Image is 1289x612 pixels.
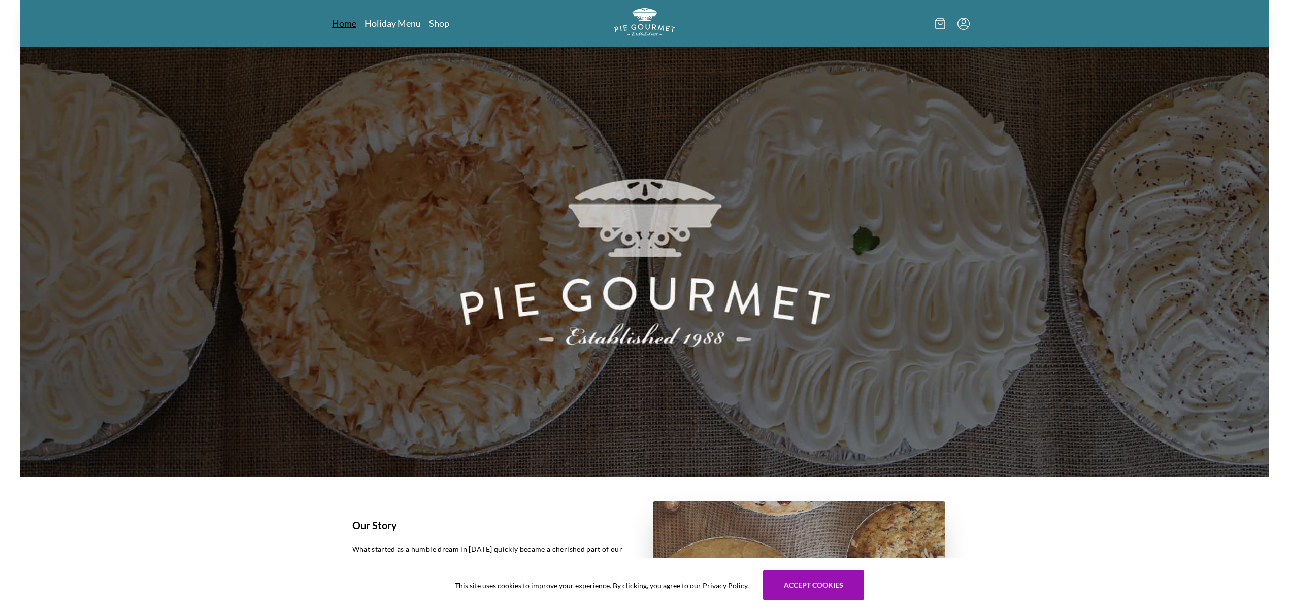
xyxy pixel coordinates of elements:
[20,37,1269,477] img: hero image
[957,18,970,30] button: Menu
[455,580,749,591] span: This site uses cookies to improve your experience. By clicking, you agree to our Privacy Policy.
[352,518,629,533] h1: Our Story
[763,570,864,600] button: Accept cookies
[614,8,675,39] a: Logo
[332,17,356,29] a: Home
[614,8,675,36] img: logo
[429,17,449,29] a: Shop
[365,17,421,29] a: Holiday Menu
